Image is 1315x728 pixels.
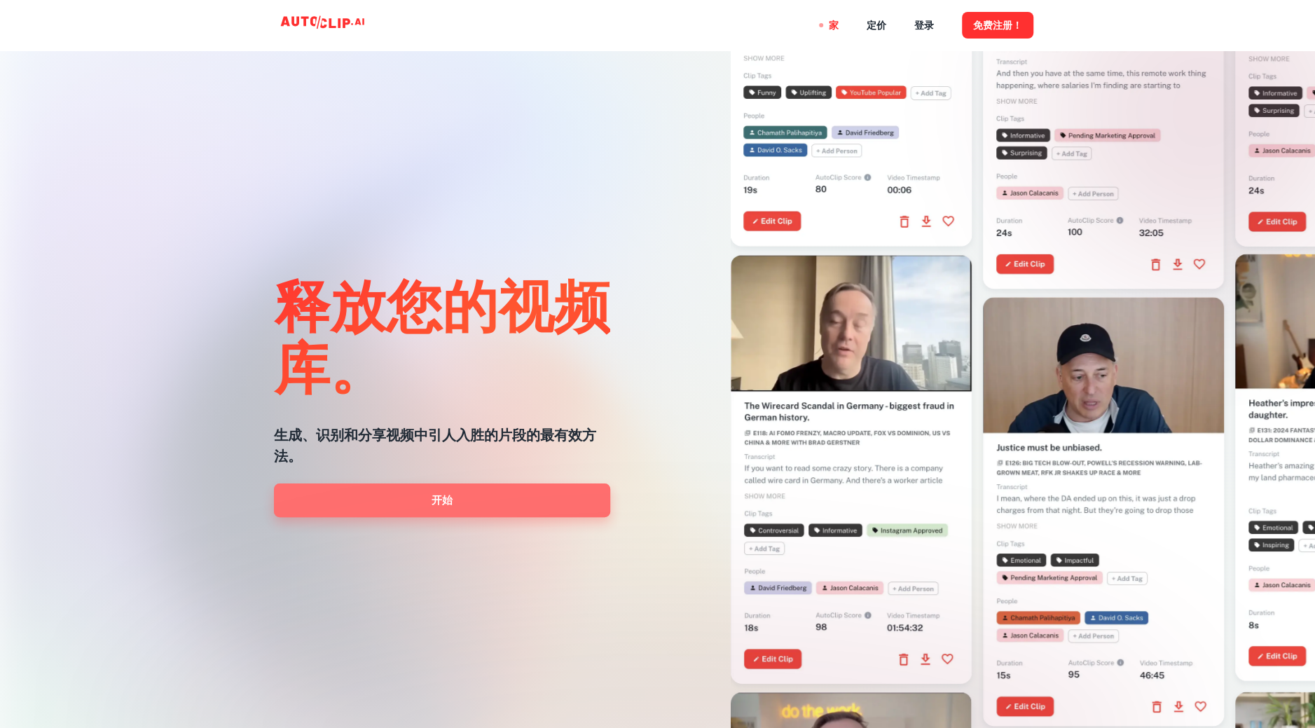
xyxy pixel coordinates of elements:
font: 生成、识别和分享视频中引人入胜的片段的最有效方法。 [274,427,596,465]
a: 开始 [274,483,610,517]
font: 开始 [432,494,453,506]
font: 登录 [914,20,934,32]
font: 释放您的视频库。 [274,270,610,399]
font: 家 [829,20,839,32]
font: 免费注册！ [973,20,1022,32]
button: 免费注册！ [962,12,1033,38]
font: 定价 [867,20,886,32]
